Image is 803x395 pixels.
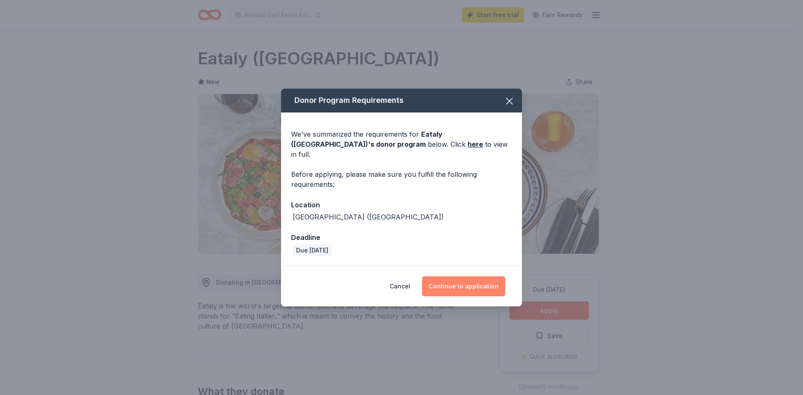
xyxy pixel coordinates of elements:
div: We've summarized the requirements for below. Click to view in full. [291,129,512,159]
div: Before applying, please make sure you fulfill the following requirements: [291,169,512,189]
div: Due [DATE] [293,245,332,256]
div: Donor Program Requirements [281,89,522,112]
button: Continue to application [422,276,505,296]
a: here [468,139,483,149]
div: [GEOGRAPHIC_DATA] ([GEOGRAPHIC_DATA]) [293,212,444,222]
div: Location [291,199,512,210]
div: Deadline [291,232,512,243]
button: Cancel [390,276,410,296]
